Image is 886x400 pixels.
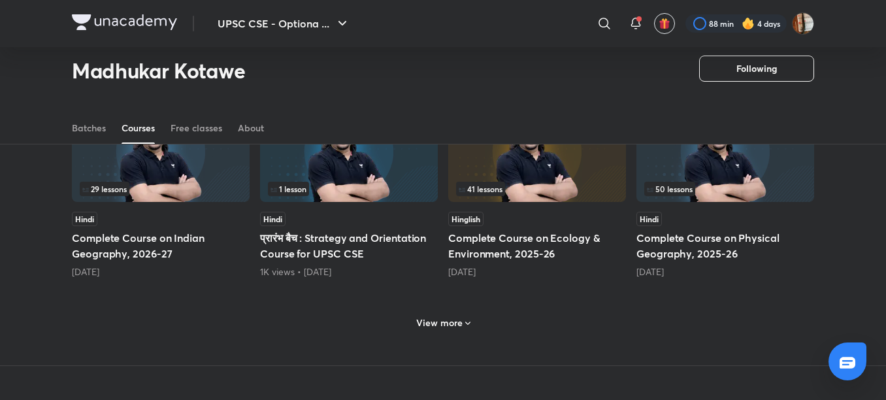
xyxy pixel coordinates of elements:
img: Thumbnail [636,100,814,202]
span: Hindi [636,212,662,226]
div: infocontainer [80,182,242,196]
div: infosection [456,182,618,196]
div: infocontainer [456,182,618,196]
div: Free classes [171,122,222,135]
div: Batches [72,122,106,135]
div: left [268,182,430,196]
div: 2 months ago [448,265,626,278]
img: Thumbnail [260,100,438,202]
div: प्रारंभ बैच : Strategy and Orientation Course for UPSC CSE [260,97,438,278]
div: Courses [122,122,155,135]
span: 1 lesson [271,185,306,193]
h6: View more [416,316,463,329]
a: Free classes [171,112,222,144]
a: Courses [122,112,155,144]
button: avatar [654,13,675,34]
div: infosection [268,182,430,196]
div: Complete Course on Physical Geography, 2025-26 [636,97,814,278]
img: Thumbnail [448,100,626,202]
div: Complete Course on Ecology & Environment, 2025-26 [448,97,626,278]
button: Following [699,56,814,82]
span: Hindi [72,212,97,226]
img: avatar [659,18,670,29]
div: left [456,182,618,196]
div: infocontainer [268,182,430,196]
div: About [238,122,264,135]
img: avinash sharma [792,12,814,35]
h5: प्रारंभ बैच : Strategy and Orientation Course for UPSC CSE [260,230,438,261]
div: Complete Course on Indian Geography, 2026-27 [72,97,250,278]
div: infosection [644,182,806,196]
span: 50 lessons [647,185,693,193]
h5: Complete Course on Physical Geography, 2025-26 [636,230,814,261]
div: left [644,182,806,196]
div: left [80,182,242,196]
a: Company Logo [72,14,177,33]
h5: Complete Course on Ecology & Environment, 2025-26 [448,230,626,261]
a: About [238,112,264,144]
h2: Madhukar Kotawe [72,58,245,84]
div: 1K views • 2 months ago [260,265,438,278]
div: infocontainer [644,182,806,196]
a: Batches [72,112,106,144]
img: streak [742,17,755,30]
img: Thumbnail [72,100,250,202]
span: 41 lessons [459,185,502,193]
span: Hinglish [448,212,484,226]
h5: Complete Course on Indian Geography, 2026-27 [72,230,250,261]
img: Company Logo [72,14,177,30]
span: 29 lessons [82,185,127,193]
span: Following [736,62,777,75]
span: Hindi [260,212,286,226]
button: UPSC CSE - Optiona ... [210,10,358,37]
div: infosection [80,182,242,196]
div: 4 months ago [636,265,814,278]
div: 2 months ago [72,265,250,278]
